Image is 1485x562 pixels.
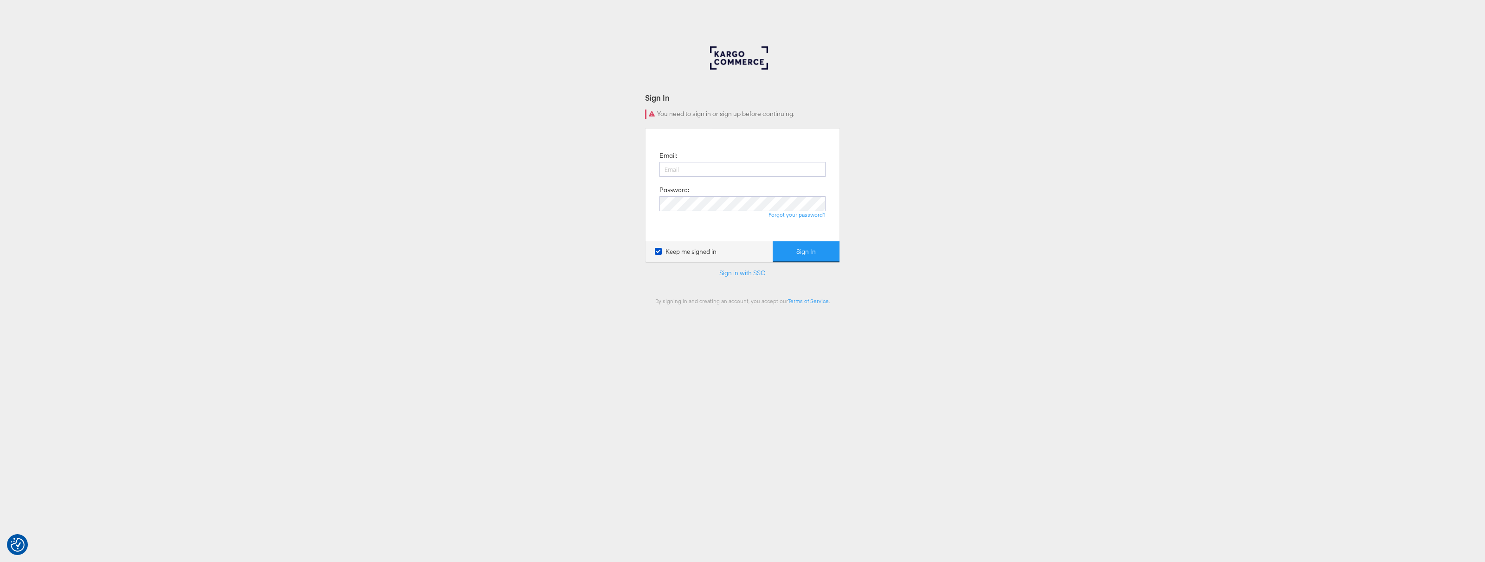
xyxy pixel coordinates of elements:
img: Revisit consent button [11,538,25,552]
button: Consent Preferences [11,538,25,552]
a: Sign in with SSO [719,269,766,277]
label: Keep me signed in [655,247,717,256]
div: Sign In [645,92,840,103]
input: Email [659,162,826,177]
a: Forgot your password? [768,211,826,218]
div: You need to sign in or sign up before continuing. [645,110,840,119]
label: Password: [659,186,689,194]
button: Sign In [773,241,839,262]
a: Terms of Service [788,297,829,304]
label: Email: [659,151,677,160]
div: By signing in and creating an account, you accept our . [645,297,840,304]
